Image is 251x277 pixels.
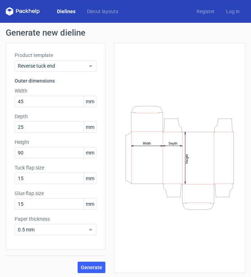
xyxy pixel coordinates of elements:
[15,87,96,94] label: Width
[81,265,102,270] span: Generate
[15,138,96,146] label: Height
[15,190,96,197] label: Glue flap size
[220,8,245,15] a: Log in
[191,8,220,15] a: Register
[18,226,88,233] span: 0.5 mm
[15,164,96,171] label: Tuck flap size
[18,62,88,69] span: Reverse tuck end
[84,147,96,158] span: mm
[143,142,151,146] tspan: Width
[78,262,105,273] button: Generate
[15,77,96,84] h3: Outer dimensions
[15,215,96,223] label: Paper thickness
[169,142,177,145] tspan: Depth
[6,28,245,37] h1: Generate new dieline
[15,113,96,120] label: Depth
[185,154,189,164] tspan: Height
[84,199,96,209] span: mm
[84,173,96,184] span: mm
[84,122,96,132] span: mm
[84,96,96,107] span: mm
[15,52,96,59] label: Product template
[81,8,124,15] a: Diecut layouts
[51,8,81,15] a: Dielines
